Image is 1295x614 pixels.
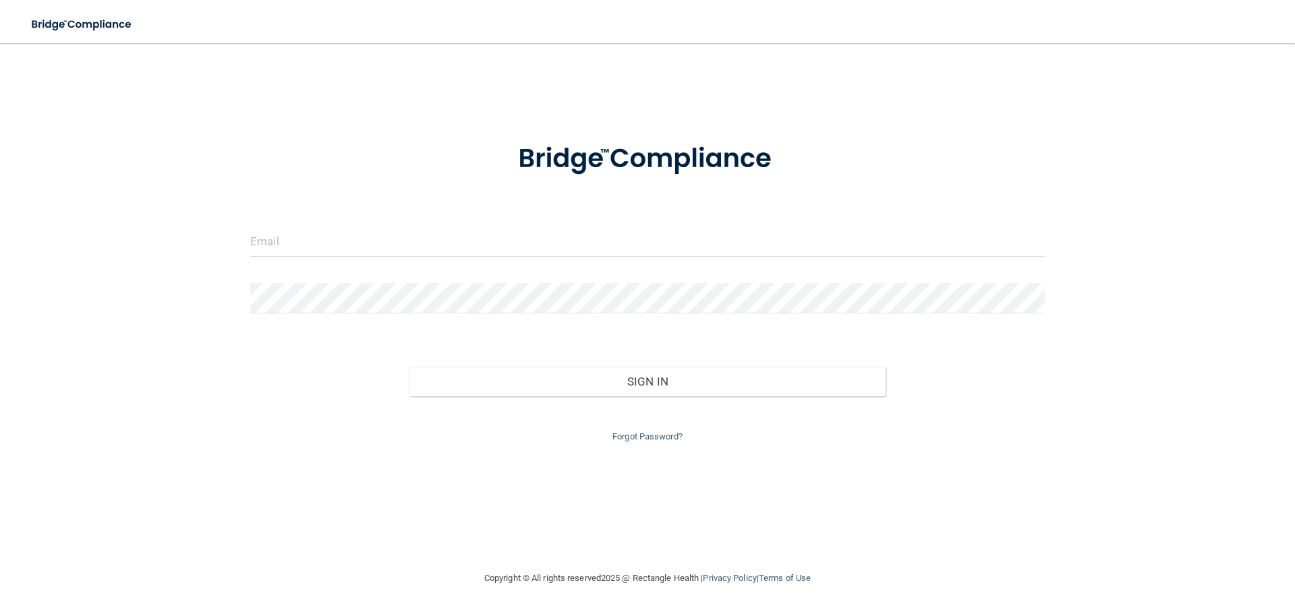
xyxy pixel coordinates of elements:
[703,573,756,583] a: Privacy Policy
[250,226,1045,257] input: Email
[20,11,144,38] img: bridge_compliance_login_screen.278c3ca4.svg
[759,573,811,583] a: Terms of Use
[401,557,894,600] div: Copyright © All rights reserved 2025 @ Rectangle Health | |
[409,367,886,396] button: Sign In
[490,124,805,194] img: bridge_compliance_login_screen.278c3ca4.svg
[612,431,683,441] a: Forgot Password?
